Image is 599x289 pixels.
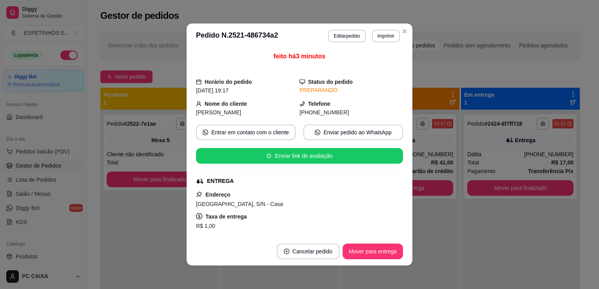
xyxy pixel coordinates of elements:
button: starEnviar link de avaliação [196,148,403,164]
strong: Telefone [308,101,330,107]
h3: Pedido N. 2521-486734a2 [196,30,278,42]
span: calendar [196,79,201,85]
div: ENTREGA [207,177,234,185]
button: Mover para entrega [343,244,403,259]
span: [PERSON_NAME] [196,109,241,116]
span: star [266,153,272,159]
span: [GEOGRAPHIC_DATA], S/N - Casa [196,201,283,207]
button: whats-appEntrar em contato com o cliente [196,125,296,140]
button: Imprimir [372,30,400,42]
span: R$ 1,00 [196,223,215,229]
div: PREPARANDO [299,86,403,94]
strong: Status do pedido [308,79,353,85]
span: whats-app [203,130,208,135]
button: Editarpedido [328,30,365,42]
strong: Horário do pedido [205,79,252,85]
span: [PHONE_NUMBER] [299,109,349,116]
button: close-circleCancelar pedido [277,244,339,259]
button: Close [398,25,411,38]
span: [DATE] 19:17 [196,87,229,94]
button: Copiar Endereço [272,231,326,246]
span: feito há 3 minutos [274,53,325,60]
strong: Endereço [205,191,231,198]
span: desktop [299,79,305,85]
span: pushpin [196,191,202,197]
span: whats-app [315,130,320,135]
strong: Taxa de entrega [205,213,247,220]
span: phone [299,101,305,107]
span: close-circle [284,249,289,254]
span: dollar [196,213,202,219]
span: user [196,101,201,107]
button: whats-appEnviar pedido ao WhatsApp [303,125,403,140]
strong: Nome do cliente [205,101,247,107]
